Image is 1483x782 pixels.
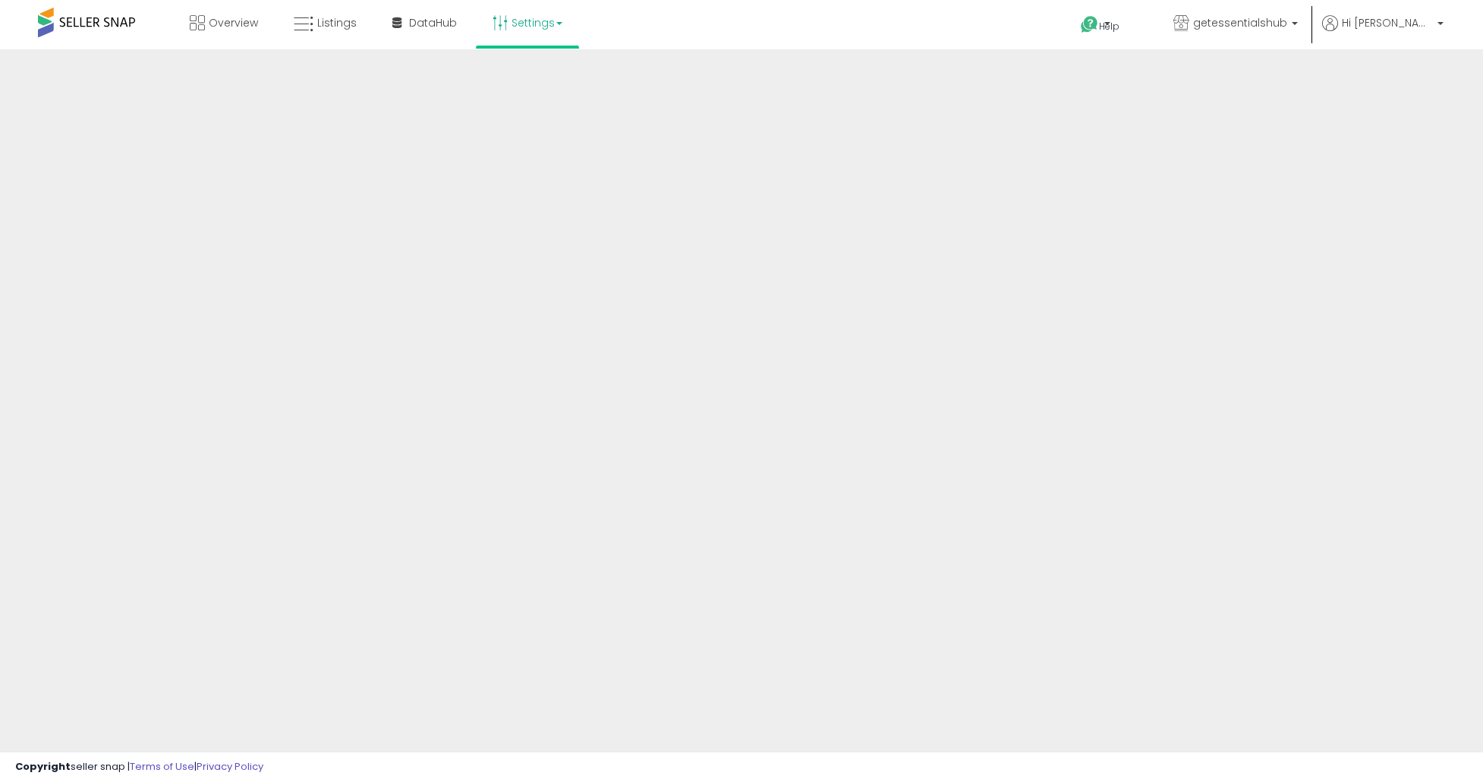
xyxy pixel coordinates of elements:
a: Hi [PERSON_NAME] [1322,15,1444,49]
span: Overview [209,15,258,30]
i: Get Help [1080,15,1099,34]
span: DataHub [409,15,457,30]
span: Hi [PERSON_NAME] [1342,15,1433,30]
a: Help [1069,4,1149,49]
span: Help [1099,20,1119,33]
span: Listings [317,15,357,30]
span: getessentialshub [1193,15,1287,30]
